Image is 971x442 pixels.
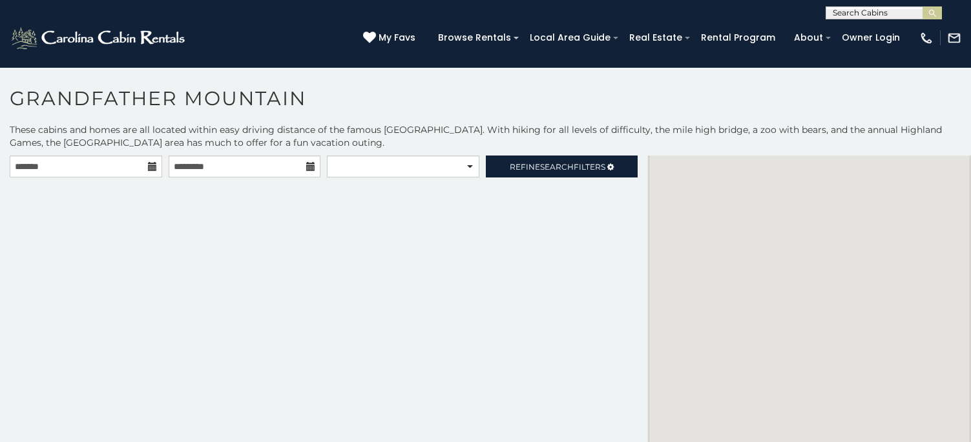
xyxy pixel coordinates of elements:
[10,25,189,51] img: White-1-2.png
[835,28,906,48] a: Owner Login
[363,31,419,45] a: My Favs
[510,162,605,172] span: Refine Filters
[623,28,689,48] a: Real Estate
[788,28,830,48] a: About
[694,28,782,48] a: Rental Program
[432,28,517,48] a: Browse Rentals
[523,28,617,48] a: Local Area Guide
[947,31,961,45] img: mail-regular-white.png
[540,162,574,172] span: Search
[919,31,934,45] img: phone-regular-white.png
[379,31,415,45] span: My Favs
[486,156,638,177] a: RefineSearchFilters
